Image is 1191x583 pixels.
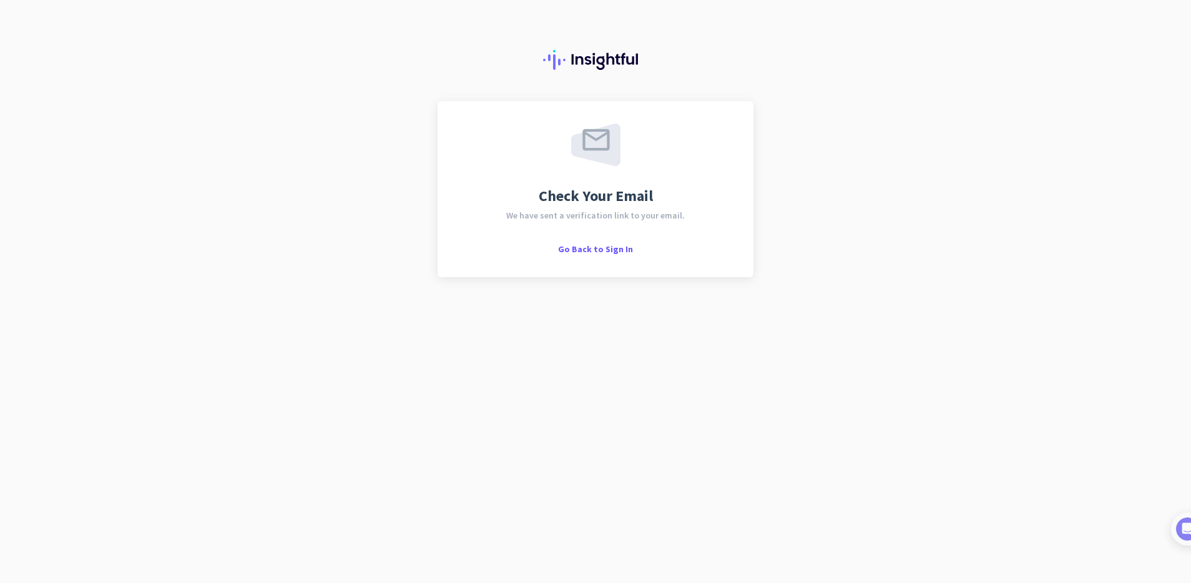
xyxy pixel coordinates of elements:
img: Insightful [543,50,648,70]
span: We have sent a verification link to your email. [506,211,685,220]
span: Go Back to Sign In [558,243,633,255]
img: email-sent [571,124,620,166]
span: Check Your Email [539,189,653,203]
